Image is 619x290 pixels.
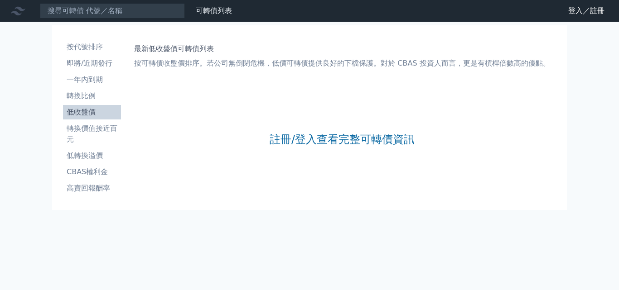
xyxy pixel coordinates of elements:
[63,166,121,177] li: CBAS權利金
[63,107,121,118] li: 低收盤價
[63,121,121,147] a: 轉換價值接近百元
[63,56,121,71] a: 即將/近期發行
[196,6,232,15] a: 可轉債列表
[134,58,550,69] p: 按可轉債收盤價排序。若公司無倒閉危機，低價可轉債提供良好的下檔保護。對於 CBAS 投資人而言，更是有槓桿倍數高的優點。
[63,105,121,119] a: 低收盤價
[63,89,121,103] a: 轉換比例
[63,123,121,145] li: 轉換價值接近百元
[63,42,121,52] li: 按代號排序
[63,181,121,195] a: 高賣回報酬率
[270,132,415,147] a: 註冊/登入查看完整可轉債資訊
[134,43,550,54] h1: 最新低收盤價可轉債列表
[63,183,121,194] li: 高賣回報酬率
[63,148,121,163] a: 低轉換溢價
[63,74,121,85] li: 一年內到期
[40,3,185,19] input: 搜尋可轉債 代號／名稱
[63,40,121,54] a: 按代號排序
[63,150,121,161] li: 低轉換溢價
[63,72,121,87] a: 一年內到期
[561,4,612,18] a: 登入／註冊
[63,58,121,69] li: 即將/近期發行
[63,90,121,101] li: 轉換比例
[63,165,121,179] a: CBAS權利金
